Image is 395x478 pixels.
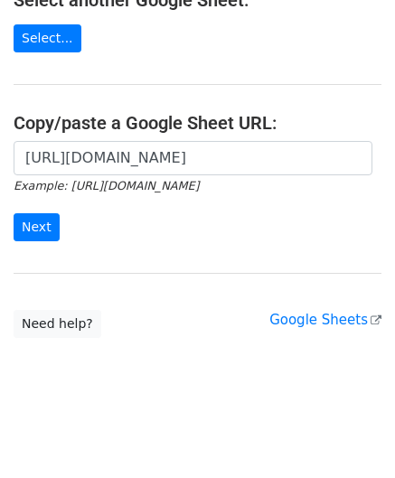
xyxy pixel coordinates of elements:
input: Paste your Google Sheet URL here [14,141,372,175]
small: Example: [URL][DOMAIN_NAME] [14,179,199,192]
a: Select... [14,24,81,52]
iframe: Chat Widget [305,391,395,478]
h4: Copy/paste a Google Sheet URL: [14,112,381,134]
a: Google Sheets [269,312,381,328]
a: Need help? [14,310,101,338]
input: Next [14,213,60,241]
